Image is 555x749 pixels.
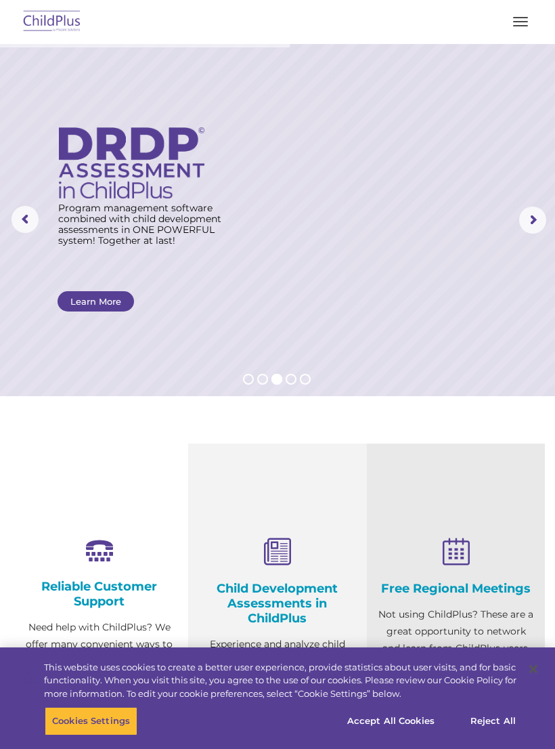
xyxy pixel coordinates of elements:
button: Cookies Settings [45,707,137,735]
a: Learn More [58,291,134,312]
p: Not using ChildPlus? These are a great opportunity to network and learn from ChildPlus users. Fin... [377,606,535,691]
img: DRDP Assessment in ChildPlus [59,127,204,198]
p: Need help with ChildPlus? We offer many convenient ways to contact our amazing Customer Support r... [20,619,178,737]
rs-layer: Program management software combined with child development assessments in ONE POWERFUL system! T... [58,202,236,246]
button: Reject All [451,707,535,735]
img: ChildPlus by Procare Solutions [20,6,84,38]
h4: Child Development Assessments in ChildPlus [198,581,356,626]
p: Experience and analyze child assessments and Head Start data management in one system with zero c... [198,636,356,737]
button: Accept All Cookies [340,707,442,735]
h4: Free Regional Meetings [377,581,535,596]
h4: Reliable Customer Support [20,579,178,609]
div: This website uses cookies to create a better user experience, provide statistics about user visit... [44,661,516,701]
button: Close [518,654,548,684]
